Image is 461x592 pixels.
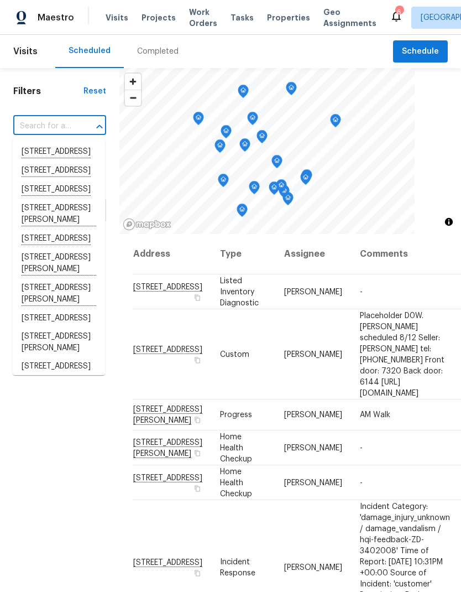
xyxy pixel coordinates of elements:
[360,411,390,419] span: AM Walk
[402,45,439,59] span: Schedule
[13,309,105,328] li: [STREET_ADDRESS]
[192,483,202,493] button: Copy Address
[239,138,250,155] div: Map marker
[360,444,363,451] span: -
[393,40,448,63] button: Schedule
[220,558,255,577] span: Incident Response
[284,350,342,358] span: [PERSON_NAME]
[92,119,107,134] button: Close
[284,479,342,486] span: [PERSON_NAME]
[211,234,275,274] th: Type
[142,12,176,23] span: Projects
[137,46,179,57] div: Completed
[193,112,204,129] div: Map marker
[220,468,252,497] span: Home Health Checkup
[269,181,280,199] div: Map marker
[360,479,363,486] span: -
[230,14,254,22] span: Tasks
[284,563,342,571] span: [PERSON_NAME]
[284,444,342,451] span: [PERSON_NAME]
[275,234,351,274] th: Assignee
[192,292,202,302] button: Copy Address
[271,155,282,172] div: Map marker
[221,125,232,142] div: Map marker
[249,181,260,198] div: Map marker
[13,39,38,64] span: Visits
[442,215,455,229] button: Toggle attribution
[330,114,341,131] div: Map marker
[220,411,252,419] span: Progress
[351,234,459,274] th: Comments
[13,118,75,135] input: Search for an address...
[220,433,252,463] span: Home Health Checkup
[360,288,363,295] span: -
[189,7,217,29] span: Work Orders
[106,12,128,23] span: Visits
[276,179,287,196] div: Map marker
[214,139,226,157] div: Map marker
[284,288,342,295] span: [PERSON_NAME]
[267,12,310,23] span: Properties
[247,112,258,129] div: Map marker
[301,169,312,186] div: Map marker
[238,85,249,102] div: Map marker
[69,45,111,56] div: Scheduled
[360,311,444,397] span: Placeholder D0W. [PERSON_NAME] scheduled 8/12 Seller: [PERSON_NAME] tel:[PHONE_NUMBER] Front door...
[395,7,403,18] div: 6
[13,86,83,97] h1: Filters
[123,218,171,231] a: Mapbox homepage
[220,350,249,358] span: Custom
[286,82,297,99] div: Map marker
[133,234,211,274] th: Address
[13,328,105,357] li: [STREET_ADDRESS][PERSON_NAME]
[192,448,202,458] button: Copy Address
[218,174,229,191] div: Map marker
[192,355,202,365] button: Copy Address
[284,411,342,419] span: [PERSON_NAME]
[323,7,376,29] span: Geo Assignments
[192,415,202,425] button: Copy Address
[237,204,248,221] div: Map marker
[125,90,141,106] button: Zoom out
[300,172,311,189] div: Map marker
[125,74,141,90] button: Zoom in
[119,68,415,234] canvas: Map
[446,216,452,228] span: Toggle attribution
[13,357,105,376] li: [STREET_ADDRESS]
[220,277,259,307] span: Listed Inventory Diagnostic
[38,12,74,23] span: Maestro
[83,86,106,97] div: Reset
[256,130,268,147] div: Map marker
[192,568,202,578] button: Copy Address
